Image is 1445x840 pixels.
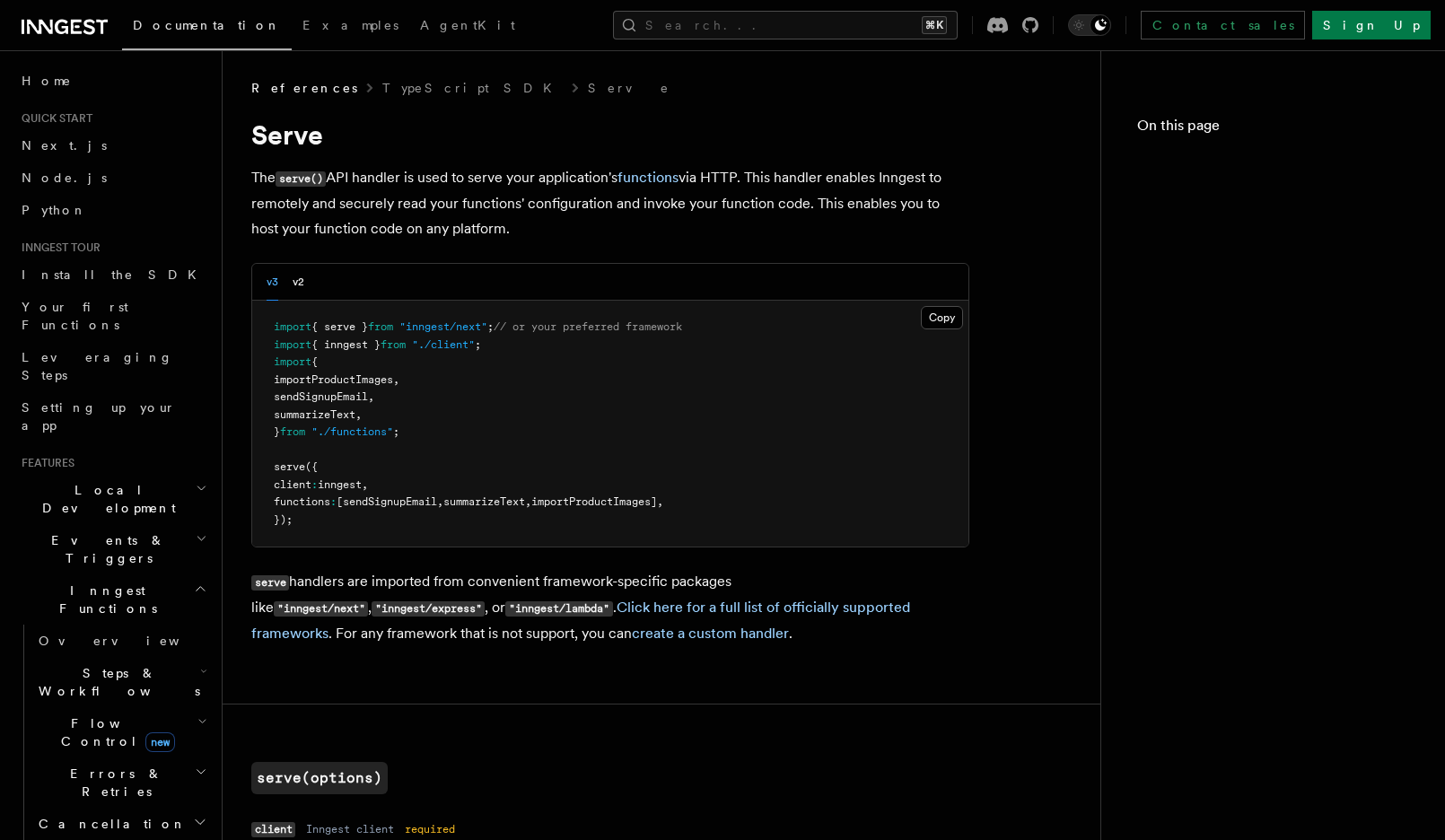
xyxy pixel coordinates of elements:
[381,338,406,351] span: from
[525,495,531,508] span: ,
[276,171,326,187] code: serve()
[31,815,187,833] span: Cancellation
[145,732,175,752] span: new
[22,350,173,382] span: Leveraging Steps
[251,165,969,241] p: The API handler is used to serve your application's via HTTP. This handler enables Inngest to rem...
[412,338,475,351] span: "./client"
[632,625,789,642] a: create a custom handler
[280,425,305,438] span: from
[14,531,196,567] span: Events & Triggers
[274,355,311,368] span: import
[133,18,281,32] span: Documentation
[251,118,969,151] h1: Serve
[405,822,455,836] dd: required
[409,5,526,48] a: AgentKit
[274,408,355,421] span: summarizeText
[31,657,211,707] button: Steps & Workflows
[22,267,207,282] span: Install the SDK
[14,341,211,391] a: Leveraging Steps
[274,373,393,386] span: importProductImages
[293,264,304,301] button: v2
[657,495,663,508] span: ,
[14,65,211,97] a: Home
[22,300,128,332] span: Your first Functions
[31,757,211,808] button: Errors & Retries
[22,171,107,185] span: Node.js
[31,664,200,700] span: Steps & Workflows
[14,241,101,255] span: Inngest tour
[372,601,485,617] code: "inngest/express"
[274,460,305,473] span: serve
[14,574,211,625] button: Inngest Functions
[274,425,280,438] span: }
[487,320,494,333] span: ;
[617,169,679,186] a: functions
[921,306,963,329] button: Copy
[420,18,515,32] span: AgentKit
[31,625,211,657] a: Overview
[311,355,318,368] span: {
[274,601,368,617] code: "inngest/next"
[14,258,211,291] a: Install the SDK
[14,481,196,517] span: Local Development
[1312,11,1431,39] a: Sign Up
[22,72,72,90] span: Home
[437,495,443,508] span: ,
[14,162,211,194] a: Node.js
[505,601,612,617] code: "inngest/lambda"
[368,320,393,333] span: from
[22,138,107,153] span: Next.js
[318,478,362,491] span: inngest
[14,474,211,524] button: Local Development
[922,16,947,34] kbd: ⌘K
[613,11,958,39] button: Search...⌘K
[22,400,176,433] span: Setting up your app
[311,338,381,351] span: { inngest }
[14,111,92,126] span: Quick start
[531,495,657,508] span: importProductImages]
[337,495,437,508] span: [sendSignupEmail
[443,495,525,508] span: summarizeText
[14,582,194,617] span: Inngest Functions
[368,390,374,403] span: ,
[393,373,399,386] span: ,
[355,408,362,421] span: ,
[251,79,357,97] span: References
[267,264,278,301] button: v3
[14,524,211,574] button: Events & Triggers
[305,460,318,473] span: ({
[362,478,368,491] span: ,
[14,291,211,341] a: Your first Functions
[292,5,409,48] a: Examples
[251,575,289,591] code: serve
[311,425,393,438] span: "./functions"
[31,765,195,801] span: Errors & Retries
[311,478,318,491] span: :
[251,762,388,794] a: serve(options)
[274,320,311,333] span: import
[14,129,211,162] a: Next.js
[39,634,223,648] span: Overview
[274,513,293,526] span: });
[274,478,311,491] span: client
[1068,14,1111,36] button: Toggle dark mode
[251,569,969,646] p: handlers are imported from convenient framework-specific packages like , , or . . For any framewo...
[122,5,292,50] a: Documentation
[31,808,211,840] button: Cancellation
[22,203,87,217] span: Python
[306,822,394,836] dd: Inngest client
[475,338,481,351] span: ;
[274,390,368,403] span: sendSignupEmail
[1137,115,1409,144] h4: On this page
[274,338,311,351] span: import
[302,18,398,32] span: Examples
[330,495,337,508] span: :
[251,822,295,837] code: client
[14,456,74,470] span: Features
[31,714,197,750] span: Flow Control
[588,79,670,97] a: Serve
[14,194,211,226] a: Python
[14,391,211,442] a: Setting up your app
[393,425,399,438] span: ;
